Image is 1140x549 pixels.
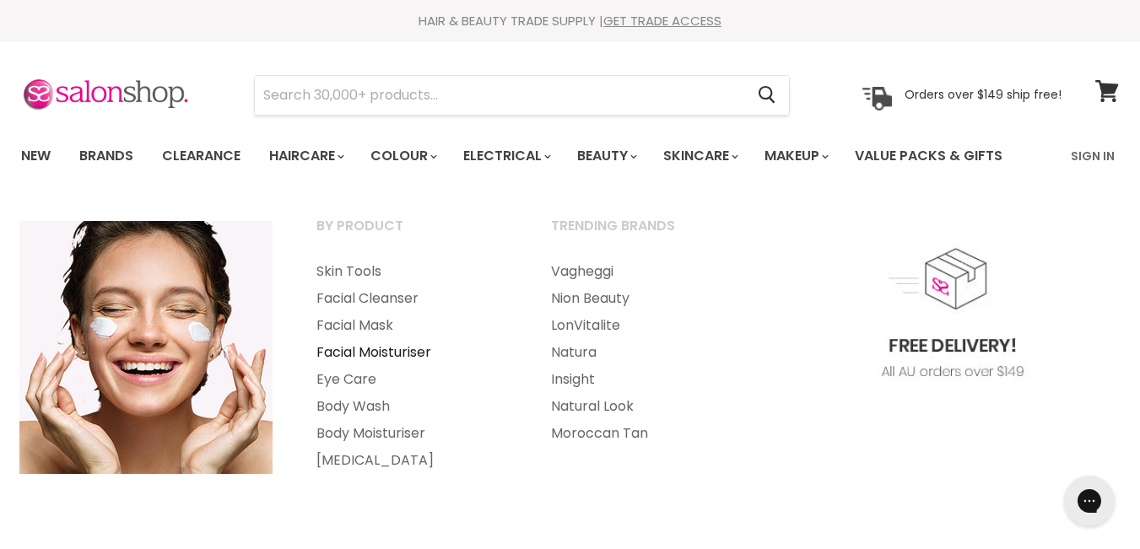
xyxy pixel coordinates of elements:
[651,138,748,174] a: Skincare
[295,213,527,255] a: By Product
[295,339,527,366] a: Facial Moisturiser
[530,366,761,393] a: Insight
[295,258,527,474] ul: Main menu
[8,138,63,174] a: New
[451,138,561,174] a: Electrical
[530,420,761,447] a: Moroccan Tan
[530,393,761,420] a: Natural Look
[530,258,761,285] a: Vagheggi
[530,312,761,339] a: LonVitalite
[149,138,253,174] a: Clearance
[295,447,527,474] a: [MEDICAL_DATA]
[565,138,647,174] a: Beauty
[530,213,761,255] a: Trending Brands
[752,138,839,174] a: Makeup
[295,393,527,420] a: Body Wash
[358,138,447,174] a: Colour
[530,285,761,312] a: Nion Beauty
[603,12,721,30] a: GET TRADE ACCESS
[254,75,790,116] form: Product
[744,76,789,115] button: Search
[295,285,527,312] a: Facial Cleanser
[842,138,1015,174] a: Value Packs & Gifts
[255,76,744,115] input: Search
[257,138,354,174] a: Haircare
[295,420,527,447] a: Body Moisturiser
[530,339,761,366] a: Natura
[1061,138,1125,174] a: Sign In
[8,132,1038,180] ul: Main menu
[295,258,527,285] a: Skin Tools
[295,312,527,339] a: Facial Mask
[905,87,1062,102] p: Orders over $149 ship free!
[530,258,761,447] ul: Main menu
[67,138,146,174] a: Brands
[295,366,527,393] a: Eye Care
[1056,470,1123,532] iframe: Gorgias live chat messenger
